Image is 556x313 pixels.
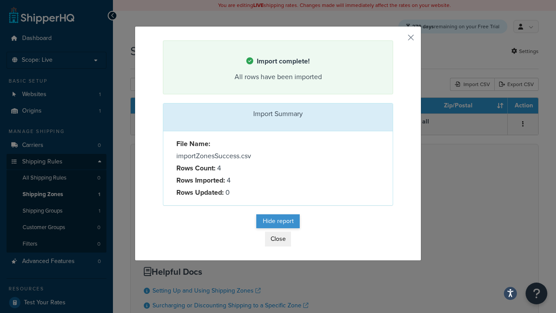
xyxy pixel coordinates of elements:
button: Hide report [256,214,300,228]
h3: Import Summary [170,110,386,118]
div: importZonesSuccess.csv 4 4 0 [170,138,278,199]
strong: Rows Updated: [176,187,224,197]
div: All rows have been imported [174,71,382,83]
h4: Import complete! [174,56,382,67]
strong: File Name: [176,139,210,149]
strong: Rows Count: [176,163,215,173]
button: Close [265,232,291,246]
strong: Rows Imported: [176,175,225,185]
